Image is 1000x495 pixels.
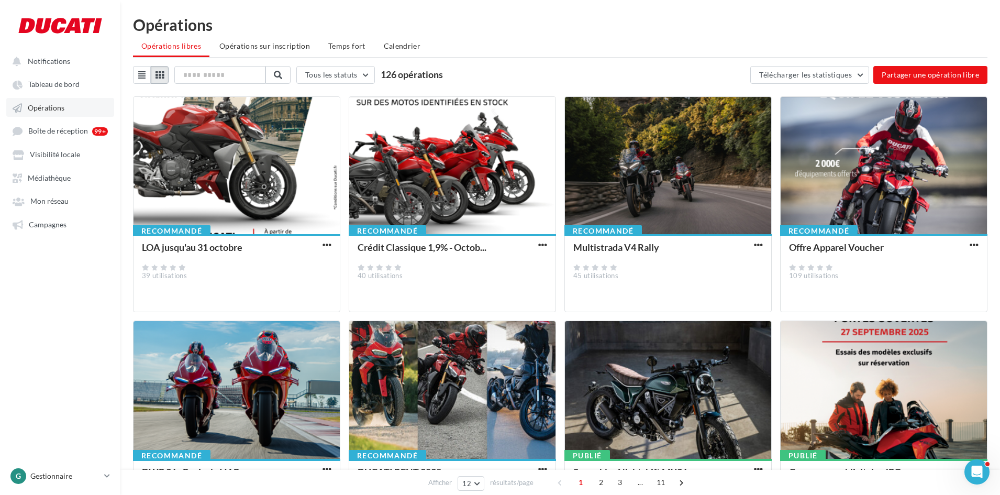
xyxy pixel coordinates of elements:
[133,450,210,461] div: Recommandé
[30,197,69,206] span: Mon réseau
[305,70,358,79] span: Tous les statuts
[29,220,66,229] span: Campagnes
[358,241,486,253] div: Crédit Classique 1,9% - Octob...
[780,450,826,461] div: Publié
[328,41,365,50] span: Temps fort
[750,66,869,84] button: Télécharger les statistiques
[8,466,112,486] a: G Gestionnaire
[28,127,88,136] span: Boîte de réception
[92,127,108,136] div: 99+
[6,215,114,234] a: Campagnes
[28,80,80,89] span: Tableau de bord
[28,173,71,182] span: Médiathèque
[572,474,589,491] span: 1
[428,478,452,488] span: Afficher
[458,476,484,491] button: 12
[490,478,534,488] span: résultats/page
[28,57,70,65] span: Notifications
[142,271,187,280] span: 39 utilisations
[30,471,100,481] p: Gestionnaire
[349,225,426,237] div: Recommandé
[142,466,240,478] div: DWP 26 - Panigale V4 R
[6,51,110,70] button: Notifications
[358,271,403,280] span: 40 utilisations
[296,66,375,84] button: Tous les statuts
[652,474,670,491] span: 11
[6,121,114,140] a: Boîte de réception 99+
[564,225,642,237] div: Recommandé
[873,66,987,84] button: Partager une opération libre
[564,450,610,461] div: Publié
[573,271,618,280] span: 45 utilisations
[349,450,426,461] div: Recommandé
[133,225,210,237] div: Recommandé
[358,466,441,478] div: DUCATI RENT 2025
[573,466,687,478] div: Scrambler Nightshift MY26
[6,98,114,117] a: Opérations
[384,41,421,50] span: Calendrier
[789,466,902,478] div: Campagne publicitaire JPO
[759,70,852,79] span: Télécharger les statistiques
[6,145,114,163] a: Visibilité locale
[30,150,80,159] span: Visibilité locale
[593,474,609,491] span: 2
[16,471,21,481] span: G
[6,74,114,93] a: Tableau de bord
[789,271,838,280] span: 109 utilisations
[28,103,64,112] span: Opérations
[632,474,649,491] span: ...
[789,241,884,253] div: Offre Apparel Voucher
[573,241,659,253] div: Multistrada V4 Rally
[219,41,310,50] span: Opérations sur inscription
[462,479,471,488] span: 12
[133,17,987,32] div: Opérations
[381,69,443,80] span: 126 opérations
[780,225,858,237] div: Recommandé
[964,459,990,485] iframe: Intercom live chat
[6,168,114,187] a: Médiathèque
[612,474,628,491] span: 3
[142,241,242,253] div: LOA jusqu'au 31 octobre
[6,191,114,210] a: Mon réseau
